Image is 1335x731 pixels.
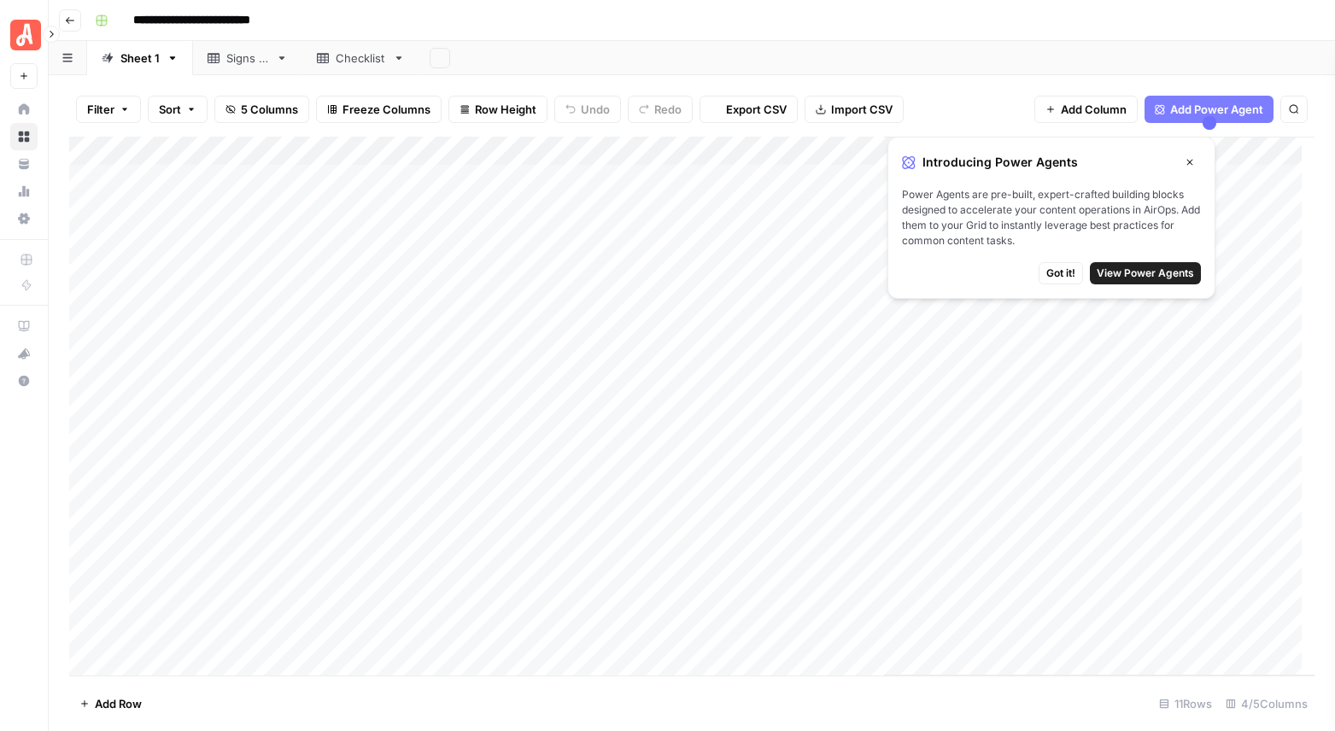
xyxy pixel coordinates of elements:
[902,187,1201,249] span: Power Agents are pre-built, expert-crafted building blocks designed to accelerate your content op...
[10,367,38,395] button: Help + Support
[831,101,893,118] span: Import CSV
[214,96,309,123] button: 5 Columns
[241,101,298,118] span: 5 Columns
[581,101,610,118] span: Undo
[120,50,160,67] div: Sheet 1
[1097,266,1194,281] span: View Power Agents
[316,96,442,123] button: Freeze Columns
[226,50,269,67] div: Signs of
[10,313,38,340] a: AirOps Academy
[805,96,904,123] button: Import CSV
[654,101,682,118] span: Redo
[10,20,41,50] img: Angi Logo
[726,101,787,118] span: Export CSV
[1152,690,1219,717] div: 11 Rows
[10,178,38,205] a: Usage
[95,695,142,712] span: Add Row
[1170,101,1263,118] span: Add Power Agent
[902,151,1201,173] div: Introducing Power Agents
[10,150,38,178] a: Your Data
[10,340,38,367] button: What's new?
[10,14,38,56] button: Workspace: Angi
[1039,262,1083,284] button: Got it!
[1046,266,1075,281] span: Got it!
[302,41,419,75] a: Checklist
[1219,690,1315,717] div: 4/5 Columns
[87,101,114,118] span: Filter
[1034,96,1138,123] button: Add Column
[10,205,38,232] a: Settings
[700,96,798,123] button: Export CSV
[1061,101,1127,118] span: Add Column
[11,341,37,366] div: What's new?
[193,41,302,75] a: Signs of
[1145,96,1274,123] button: Add Power Agent
[448,96,547,123] button: Row Height
[10,96,38,123] a: Home
[76,96,141,123] button: Filter
[159,101,181,118] span: Sort
[628,96,693,123] button: Redo
[1090,262,1201,284] button: View Power Agents
[87,41,193,75] a: Sheet 1
[148,96,208,123] button: Sort
[69,690,152,717] button: Add Row
[887,140,975,162] button: Add Column
[10,123,38,150] a: Browse
[554,96,621,123] button: Undo
[336,50,386,67] div: Checklist
[475,101,536,118] span: Row Height
[343,101,430,118] span: Freeze Columns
